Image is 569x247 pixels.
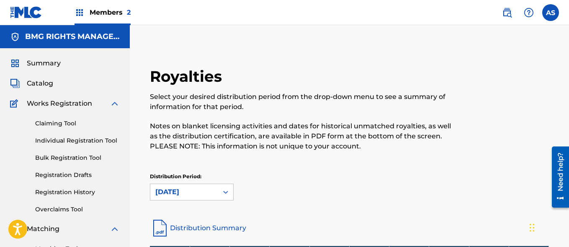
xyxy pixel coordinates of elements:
img: MLC Logo [10,6,42,18]
div: [DATE] [155,187,213,197]
h2: Royalties [150,67,226,86]
span: 2 [127,8,131,16]
span: Matching [27,224,59,234]
a: Distribution Summary [150,218,549,238]
a: Registration Drafts [35,171,120,179]
a: SummarySummary [10,58,61,68]
p: Notes on blanket licensing activities and dates for historical unmatched royalties, as well as th... [150,121,457,151]
img: Works Registration [10,99,21,109]
h5: BMG RIGHTS MANAGEMENT US, LLC [25,32,120,42]
img: help [524,8,534,18]
img: Accounts [10,32,20,42]
img: Catalog [10,78,20,88]
p: Distribution Period: [150,173,234,180]
span: Summary [27,58,61,68]
a: Bulk Registration Tool [35,153,120,162]
span: Works Registration [27,99,92,109]
div: Help [520,4,537,21]
a: Individual Registration Tool [35,136,120,145]
img: search [502,8,512,18]
a: Overclaims Tool [35,205,120,214]
a: Registration History [35,188,120,197]
a: CatalogCatalog [10,78,53,88]
a: Public Search [499,4,515,21]
img: distribution-summary-pdf [150,218,170,238]
img: Summary [10,58,20,68]
span: Members [90,8,131,17]
div: Drag [530,215,535,240]
iframe: Resource Center [546,143,569,211]
a: Claiming Tool [35,119,120,128]
img: Top Rightsholders [75,8,85,18]
p: Select your desired distribution period from the drop-down menu to see a summary of information f... [150,92,457,112]
img: expand [110,224,120,234]
img: expand [110,99,120,109]
div: User Menu [542,4,559,21]
span: Catalog [27,78,53,88]
iframe: Chat Widget [527,207,569,247]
